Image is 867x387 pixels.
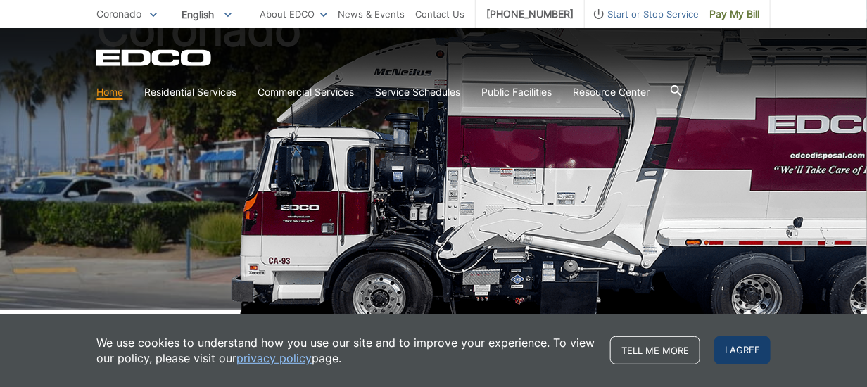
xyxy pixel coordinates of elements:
[96,7,771,316] h1: Coronado
[610,336,700,364] a: Tell me more
[709,6,759,22] span: Pay My Bill
[415,6,464,22] a: Contact Us
[96,84,123,100] a: Home
[573,84,650,100] a: Resource Center
[258,84,354,100] a: Commercial Services
[714,336,771,364] span: I agree
[481,84,552,100] a: Public Facilities
[236,350,312,366] a: privacy policy
[96,49,213,66] a: EDCD logo. Return to the homepage.
[96,335,596,366] p: We use cookies to understand how you use our site and to improve your experience. To view our pol...
[96,8,141,20] span: Coronado
[171,3,242,26] span: English
[260,6,327,22] a: About EDCO
[338,6,405,22] a: News & Events
[144,84,236,100] a: Residential Services
[375,84,460,100] a: Service Schedules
